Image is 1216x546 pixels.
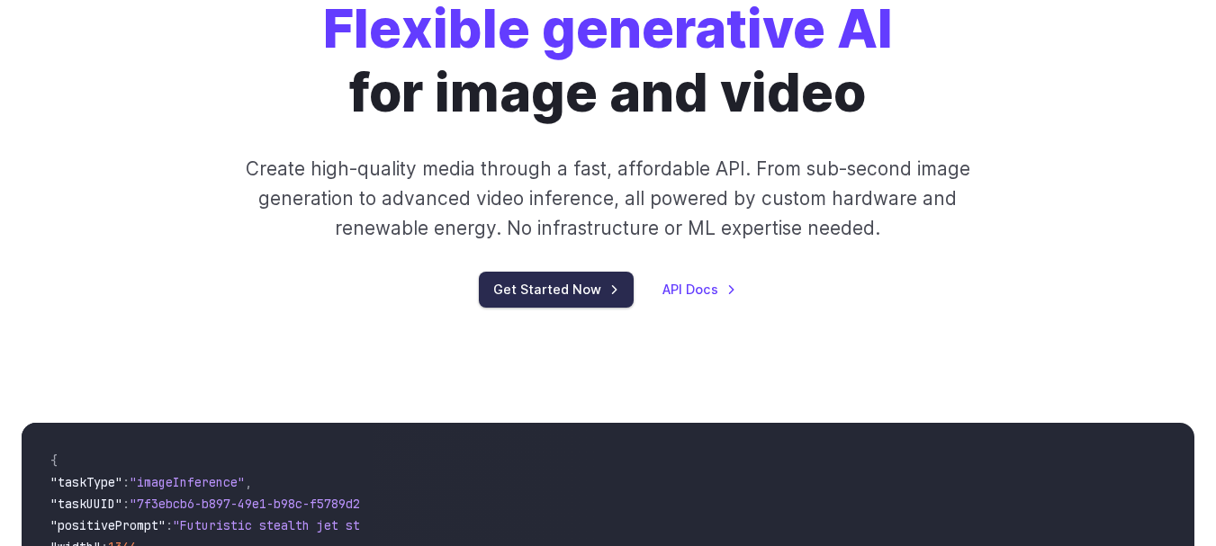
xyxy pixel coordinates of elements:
span: "7f3ebcb6-b897-49e1-b98c-f5789d2d40d7" [130,496,403,512]
span: { [50,452,58,469]
span: "imageInference" [130,474,245,490]
span: : [166,517,173,533]
span: : [122,496,130,512]
span: "taskType" [50,474,122,490]
a: API Docs [662,279,736,300]
span: "positivePrompt" [50,517,166,533]
span: "Futuristic stealth jet streaking through a neon-lit cityscape with glowing purple exhaust" [173,517,828,533]
span: "taskUUID" [50,496,122,512]
p: Create high-quality media through a fast, affordable API. From sub-second image generation to adv... [233,154,984,244]
span: , [245,474,252,490]
a: Get Started Now [479,272,634,307]
span: : [122,474,130,490]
